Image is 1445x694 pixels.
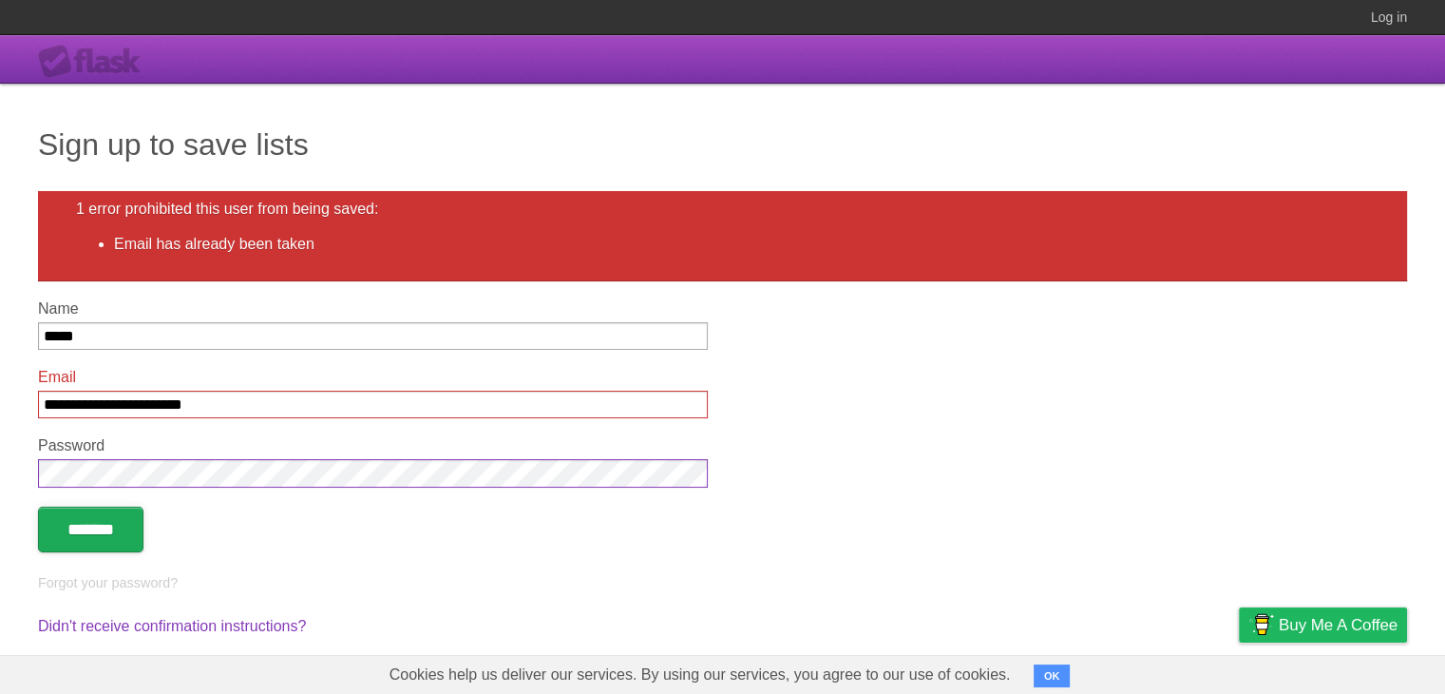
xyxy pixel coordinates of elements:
[38,300,708,318] label: Name
[114,233,1369,256] li: Email has already been taken
[38,45,152,79] div: Flask
[38,618,306,634] a: Didn't receive confirmation instructions?
[371,656,1030,694] span: Cookies help us deliver our services. By using our services, you agree to our use of cookies.
[1239,607,1407,643] a: Buy me a coffee
[38,575,178,590] a: Forgot your password?
[38,437,708,454] label: Password
[1279,608,1397,642] span: Buy me a coffee
[76,201,1369,218] h2: 1 error prohibited this user from being saved:
[1248,608,1274,641] img: Buy me a coffee
[1034,665,1071,687] button: OK
[38,122,1407,167] h1: Sign up to save lists
[38,369,708,386] label: Email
